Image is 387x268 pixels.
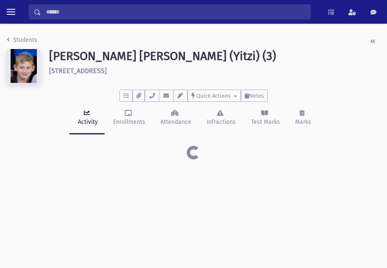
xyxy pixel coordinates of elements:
[41,4,310,19] input: Search
[241,90,268,102] button: Notes
[49,67,380,75] h6: [STREET_ADDRESS]
[69,102,105,134] a: Activity
[188,90,241,102] button: Quick Actions
[249,118,280,126] div: Test Marks
[159,118,191,126] div: Attendance
[243,102,287,134] a: Test Marks
[7,36,37,48] nav: breadcrumb
[111,118,145,126] div: Enrollments
[105,102,152,134] a: Enrollments
[196,93,231,99] span: Quick Actions
[3,4,19,19] button: toggle menu
[76,118,98,126] div: Activity
[287,102,318,134] a: Marks
[152,102,198,134] a: Attendance
[198,102,243,134] a: Infractions
[205,118,236,126] div: Infractions
[7,36,37,44] a: Students
[293,118,311,126] div: Marks
[49,49,380,63] h1: [PERSON_NAME] [PERSON_NAME] (Yitzi) (3)
[7,49,41,83] img: w==
[249,93,264,99] span: Notes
